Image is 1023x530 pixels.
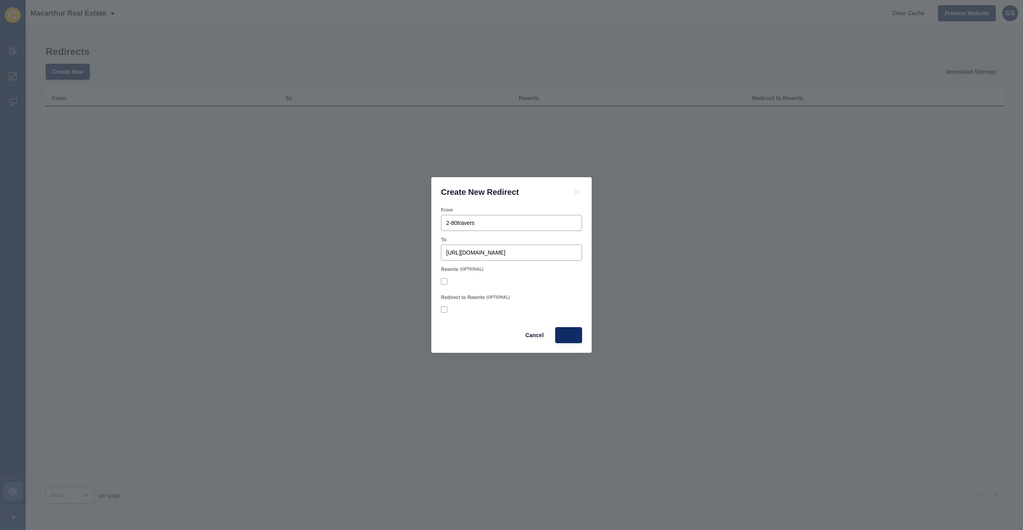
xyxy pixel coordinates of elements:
[441,237,447,243] label: To
[525,331,544,339] span: Cancel
[441,187,562,197] h1: Create New Redirect
[518,327,550,343] button: Cancel
[460,267,483,272] span: (OPTIONAL)
[486,295,509,300] span: (OPTIONAL)
[441,266,458,273] label: Rewrite
[441,294,485,301] label: Redirect to Rewrite
[441,207,453,213] label: From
